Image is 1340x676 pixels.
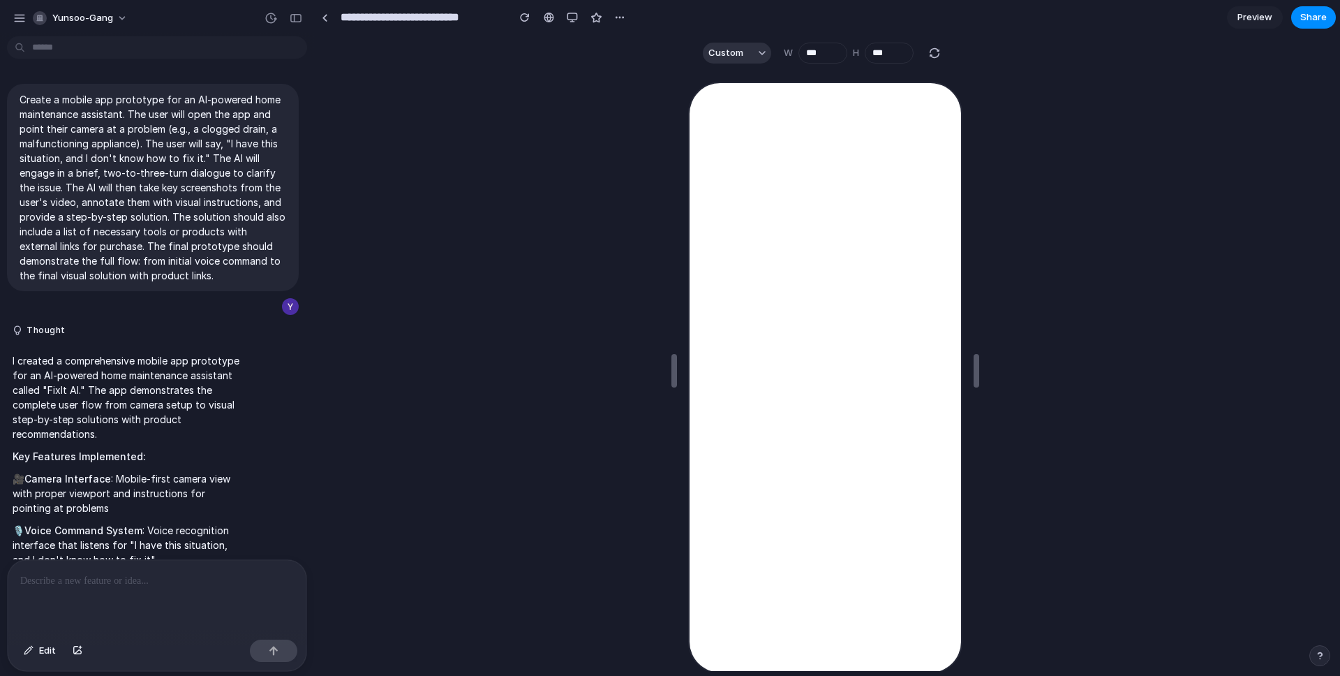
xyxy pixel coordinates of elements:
strong: Camera Interface [24,473,111,485]
label: W [784,46,793,60]
span: Share [1300,10,1327,24]
p: I created a comprehensive mobile app prototype for an AI-powered home maintenance assistant calle... [13,353,246,441]
p: 🎙️ : Voice recognition interface that listens for "I have this situation, and I don't know how to... [13,523,246,567]
span: Edit [39,644,56,658]
button: yunsoo-gang [27,7,135,29]
p: Create a mobile app prototype for an AI-powered home maintenance assistant. The user will open th... [20,92,286,283]
span: Preview [1237,10,1272,24]
button: Share [1291,6,1336,29]
button: Custom [703,43,771,64]
span: yunsoo-gang [52,11,113,25]
a: Preview [1227,6,1283,29]
p: 🎥 : Mobile-first camera view with proper viewport and instructions for pointing at problems [13,471,246,515]
strong: Voice Command System [24,524,142,536]
strong: Key Features Implemented: [13,450,146,462]
span: Custom [708,46,743,60]
label: H [853,46,859,60]
button: Edit [17,640,63,662]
